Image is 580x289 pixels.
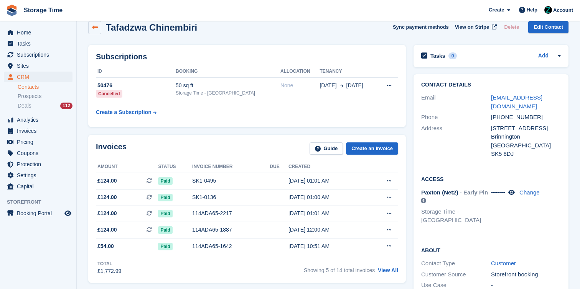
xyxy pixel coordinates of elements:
[7,198,76,206] span: Storefront
[21,4,66,16] a: Storage Time
[421,270,491,279] div: Customer Source
[17,137,63,147] span: Pricing
[553,7,573,14] span: Account
[18,102,31,109] span: Deals
[460,189,488,196] span: - Early Pin
[346,142,398,155] a: Create an Invoice
[421,82,561,88] h2: Contact Details
[452,21,498,34] a: View on Stripe
[96,90,122,98] div: Cancelled
[421,189,458,196] span: Paxton (Net2)
[4,38,72,49] a: menu
[455,23,489,31] span: View on Stripe
[97,267,121,275] div: £1,772.99
[17,60,63,71] span: Sites
[280,65,320,78] th: Allocation
[4,126,72,136] a: menu
[320,65,377,78] th: Tenancy
[17,208,63,219] span: Booking Portal
[4,148,72,158] a: menu
[106,22,197,33] h2: Tafadzwa Chinembiri
[4,49,72,60] a: menu
[17,181,63,192] span: Capital
[96,82,176,90] div: 50476
[192,209,270,217] div: 114ADA65-2217
[288,177,367,185] div: [DATE] 01:01 AM
[430,52,445,59] h2: Tasks
[421,259,491,268] div: Contact Type
[4,159,72,170] a: menu
[192,193,270,201] div: SK1-0136
[17,114,63,125] span: Analytics
[18,93,41,100] span: Prospects
[97,209,117,217] span: £124.00
[288,226,367,234] div: [DATE] 12:00 AM
[158,243,172,250] span: Paid
[421,207,491,225] li: Storage Time - [GEOGRAPHIC_DATA]
[538,52,549,60] a: Add
[192,161,270,173] th: Invoice number
[60,103,72,109] div: 112
[491,270,561,279] div: Storefront booking
[17,38,63,49] span: Tasks
[4,60,72,71] a: menu
[421,113,491,122] div: Phone
[288,242,367,250] div: [DATE] 10:51 AM
[158,210,172,217] span: Paid
[501,21,522,34] button: Delete
[4,114,72,125] a: menu
[288,193,367,201] div: [DATE] 01:00 AM
[4,181,72,192] a: menu
[96,108,152,116] div: Create a Subscription
[491,124,561,133] div: [STREET_ADDRESS]
[4,72,72,82] a: menu
[491,113,561,122] div: [PHONE_NUMBER]
[176,65,280,78] th: Booking
[63,209,72,218] a: Preview store
[192,226,270,234] div: 114ADA65-1887
[158,226,172,234] span: Paid
[491,94,542,109] a: [EMAIL_ADDRESS][DOMAIN_NAME]
[97,177,117,185] span: £124.00
[4,27,72,38] a: menu
[288,209,367,217] div: [DATE] 01:01 AM
[491,189,505,196] span: •••••••
[4,170,72,181] a: menu
[97,193,117,201] span: £124.00
[491,150,561,158] div: SK5 8DJ
[96,142,127,155] h2: Invoices
[192,177,270,185] div: SK1-0495
[527,6,537,14] span: Help
[528,21,568,34] a: Edit Contact
[17,148,63,158] span: Coupons
[96,65,176,78] th: ID
[270,161,288,173] th: Due
[18,92,72,100] a: Prospects
[448,52,457,59] div: 0
[304,267,375,273] span: Showing 5 of 14 total invoices
[280,82,320,90] div: None
[489,6,504,14] span: Create
[18,102,72,110] a: Deals 112
[421,175,561,183] h2: Access
[491,132,561,141] div: Brinnington
[97,242,114,250] span: £54.00
[176,90,280,96] div: Storage Time - [GEOGRAPHIC_DATA]
[192,242,270,250] div: 114ADA65-1642
[17,49,63,60] span: Subscriptions
[17,159,63,170] span: Protection
[421,198,426,203] img: icon-info-grey-7440780725fd019a000dd9b08b2336e03edf1995a4989e88bcd33f0948082b44.svg
[421,124,491,158] div: Address
[158,161,192,173] th: Status
[491,260,516,266] a: Customer
[158,177,172,185] span: Paid
[320,82,336,90] span: [DATE]
[6,5,18,16] img: stora-icon-8386f47178a22dfd0bd8f6a31ec36ba5ce8667c1dd55bd0f319d3a0aa187defe.svg
[18,83,72,91] a: Contacts
[378,267,398,273] a: View All
[97,260,121,267] div: Total
[17,72,63,82] span: CRM
[17,170,63,181] span: Settings
[176,82,280,90] div: 50 sq ft
[97,226,117,234] span: £124.00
